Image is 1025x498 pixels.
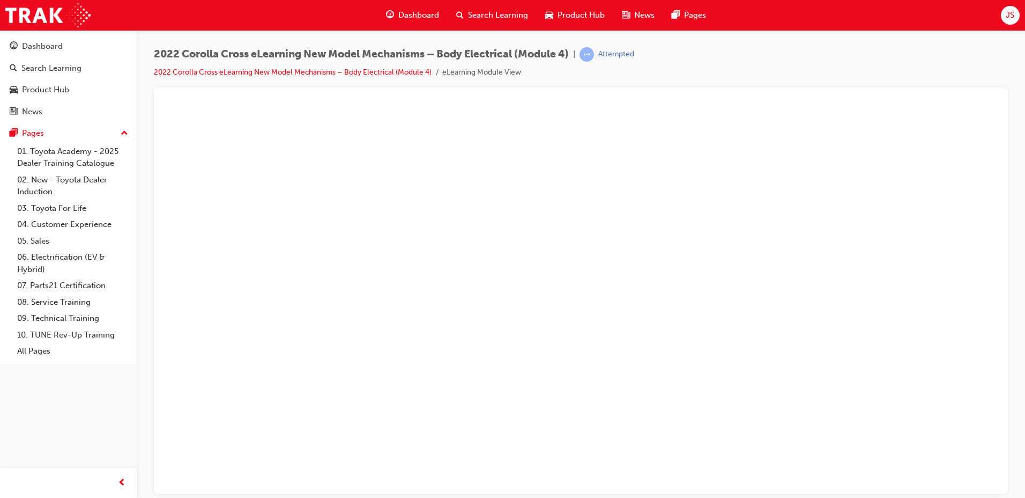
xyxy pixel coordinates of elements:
[21,62,81,75] div: Search Learning
[377,4,448,26] a: guage-iconDashboard
[537,4,613,26] a: car-iconProduct Hub
[121,127,128,141] span: up-icon
[663,4,715,26] a: pages-iconPages
[154,48,569,61] span: 2022 Corolla Cross eLearning New Model Mechanisms – Body Electrical (Module 4)
[4,102,132,122] a: News
[13,310,132,327] a: 09. Technical Training
[468,9,528,21] span: Search Learning
[13,200,132,217] a: 03. Toyota For Life
[4,36,132,56] a: Dashboard
[22,106,42,118] div: News
[386,9,394,22] span: guage-icon
[10,85,18,95] span: car-icon
[598,49,634,60] div: Attempted
[154,68,432,77] a: 2022 Corolla Cross eLearning New Model Mechanisms – Body Electrical (Module 4)
[4,123,132,143] button: Pages
[634,9,655,21] span: News
[4,58,132,78] a: Search Learning
[10,42,18,52] span: guage-icon
[580,47,594,62] span: learningRecordVerb_ATTEMPT-icon
[456,9,464,22] span: search-icon
[10,129,18,138] span: pages-icon
[545,9,553,22] span: car-icon
[13,249,132,277] a: 06. Electrification (EV & Hybrid)
[448,4,537,26] a: search-iconSearch Learning
[22,40,63,53] div: Dashboard
[13,172,132,200] a: 02. New - Toyota Dealer Induction
[13,277,132,294] a: 07. Parts21 Certification
[13,143,132,172] a: 01. Toyota Academy - 2025 Dealer Training Catalogue
[398,9,439,21] span: Dashboard
[1001,6,1020,25] button: JS
[622,9,630,22] span: news-icon
[13,343,132,360] a: All Pages
[5,3,91,27] img: Trak
[13,233,132,250] a: 05. Sales
[4,80,132,100] a: Product Hub
[684,9,706,21] span: Pages
[22,84,69,96] div: Product Hub
[13,327,132,343] a: 10. TUNE Rev-Up Training
[13,216,132,233] a: 04. Customer Experience
[10,64,17,74] span: search-icon
[1006,9,1014,21] span: JS
[22,127,44,140] div: Pages
[613,4,663,26] a: news-iconNews
[672,9,680,22] span: pages-icon
[10,107,18,117] span: news-icon
[442,67,521,79] li: eLearning Module View
[573,48,575,61] span: |
[558,9,605,21] span: Product Hub
[13,294,132,311] a: 08. Service Training
[4,34,132,123] button: DashboardSearch LearningProduct HubNews
[118,477,126,490] span: prev-icon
